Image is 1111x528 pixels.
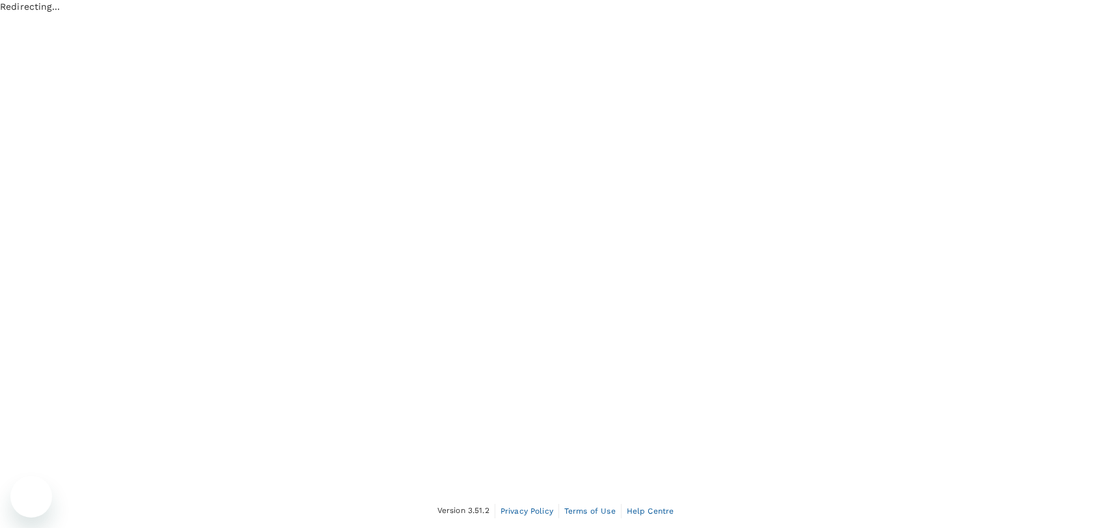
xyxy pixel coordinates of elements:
[501,507,553,516] span: Privacy Policy
[501,504,553,518] a: Privacy Policy
[627,504,674,518] a: Help Centre
[564,504,616,518] a: Terms of Use
[564,507,616,516] span: Terms of Use
[437,505,489,518] span: Version 3.51.2
[627,507,674,516] span: Help Centre
[10,476,52,518] iframe: Botón para iniciar la ventana de mensajería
